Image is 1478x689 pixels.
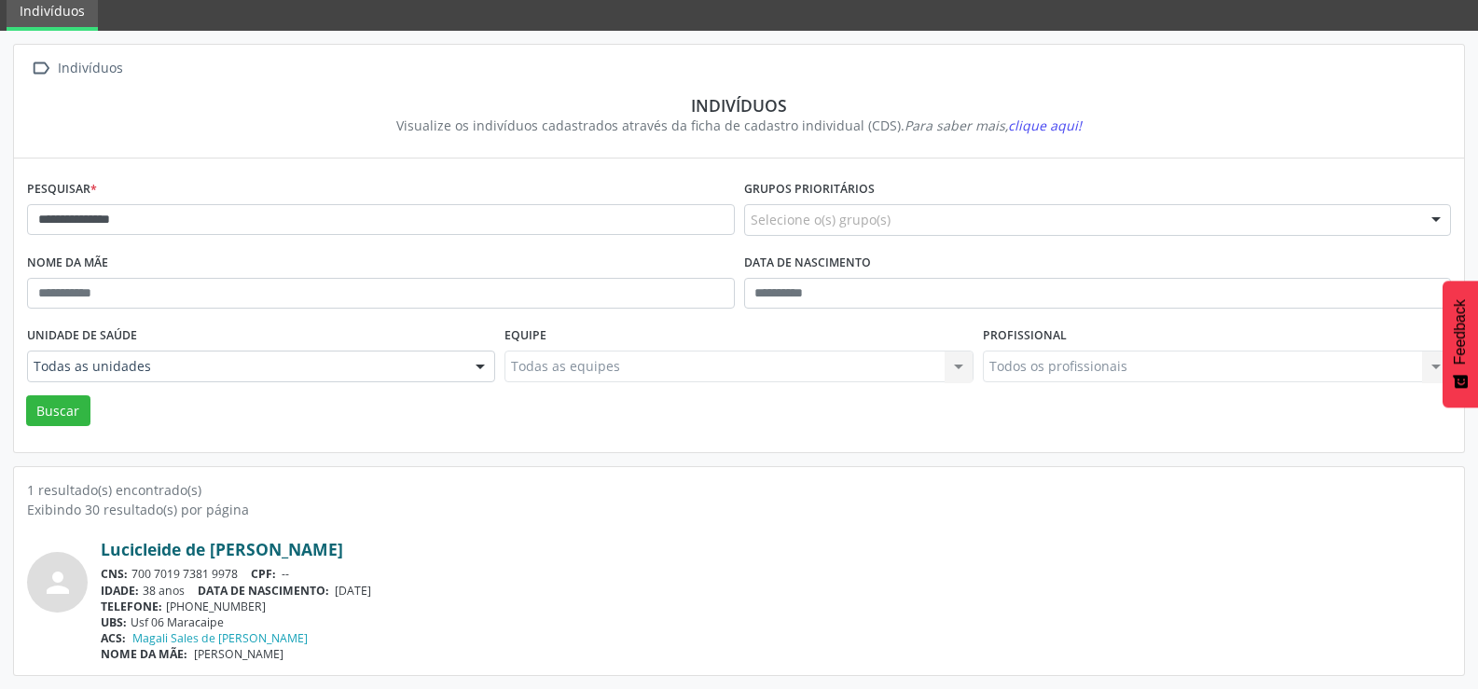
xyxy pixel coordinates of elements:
[101,566,128,582] span: CNS:
[54,55,126,82] div: Indivíduos
[27,500,1451,519] div: Exibindo 30 resultado(s) por página
[905,117,1082,134] i: Para saber mais,
[101,614,127,630] span: UBS:
[40,116,1438,135] div: Visualize os indivíduos cadastrados através da ficha de cadastro individual (CDS).
[1008,117,1082,134] span: clique aqui!
[1452,299,1469,365] span: Feedback
[27,55,126,82] a:  Indivíduos
[27,249,108,278] label: Nome da mãe
[101,646,187,662] span: NOME DA MÃE:
[101,630,126,646] span: ACS:
[1443,281,1478,407] button: Feedback - Mostrar pesquisa
[27,480,1451,500] div: 1 resultado(s) encontrado(s)
[101,583,1451,599] div: 38 anos
[744,249,871,278] label: Data de nascimento
[40,95,1438,116] div: Indivíduos
[101,599,1451,614] div: [PHONE_NUMBER]
[751,210,891,229] span: Selecione o(s) grupo(s)
[504,322,546,351] label: Equipe
[41,566,75,599] i: person
[101,614,1451,630] div: Usf 06 Maracaipe
[34,357,457,376] span: Todas as unidades
[101,539,343,559] a: Lucicleide de [PERSON_NAME]
[194,646,283,662] span: [PERSON_NAME]
[101,583,139,599] span: IDADE:
[27,322,137,351] label: Unidade de saúde
[27,55,54,82] i: 
[101,566,1451,582] div: 700 7019 7381 9978
[26,395,90,427] button: Buscar
[282,566,289,582] span: --
[744,175,875,204] label: Grupos prioritários
[335,583,371,599] span: [DATE]
[198,583,329,599] span: DATA DE NASCIMENTO:
[27,175,97,204] label: Pesquisar
[251,566,276,582] span: CPF:
[101,599,162,614] span: TELEFONE:
[983,322,1067,351] label: Profissional
[132,630,308,646] a: Magali Sales de [PERSON_NAME]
